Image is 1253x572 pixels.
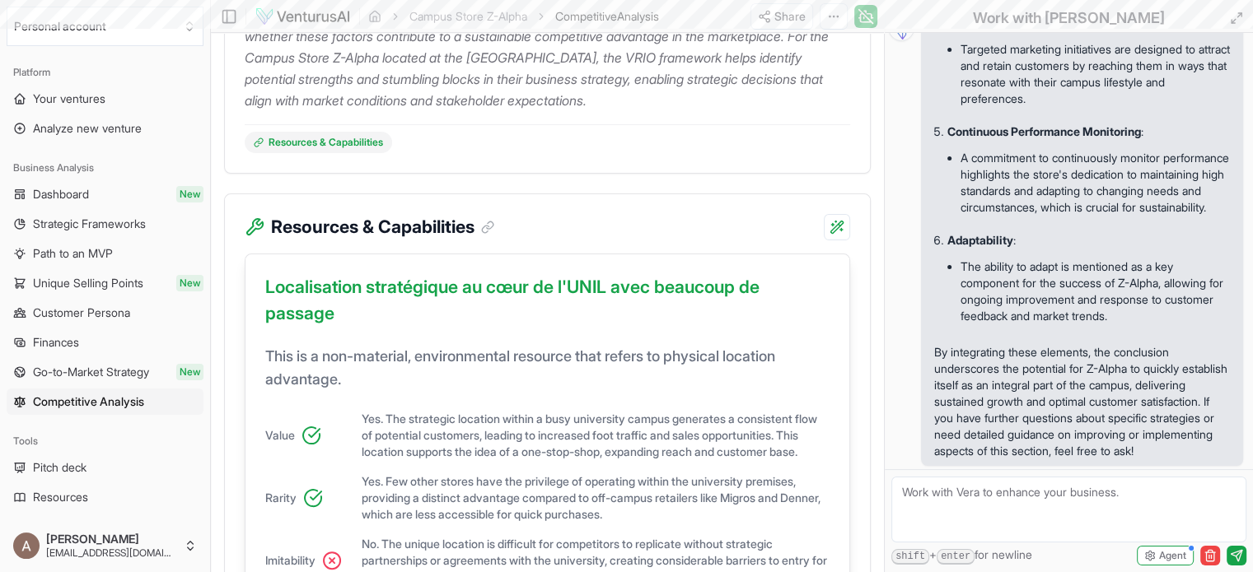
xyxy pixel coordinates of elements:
strong: Continuous Performance Monitoring [947,124,1141,138]
p: : [947,123,1230,140]
span: New [176,275,203,291]
a: Analyze new venture [7,115,203,142]
span: Rarity [265,490,297,506]
span: [PERSON_NAME] [46,532,177,546]
a: Finances [7,329,203,356]
span: Your ventures [33,91,105,107]
a: Resources & Capabilities [245,132,392,153]
span: Resources [33,489,88,505]
span: Customer Persona [33,305,130,321]
a: Path to an MVP [7,240,203,267]
span: Value [265,427,295,444]
h3: Resources & Capabilities [271,214,494,240]
span: Unique Selling Points [33,275,143,291]
h3: Localisation stratégique au cœur de l'UNIL avec beaucoup de passage [265,274,830,333]
span: New [176,364,203,380]
li: Targeted marketing initiatives are designed to attract and retain customers by reaching them in w... [961,38,1230,110]
span: Pitch deck [33,459,86,476]
span: Go-to-Market Strategy [33,364,149,380]
span: + for newline [891,546,1032,565]
li: A commitment to continuously monitor performance highlights the store's dedication to maintaining... [961,146,1230,219]
button: [PERSON_NAME][EMAIL_ADDRESS][DOMAIN_NAME] [7,526,203,565]
span: [EMAIL_ADDRESS][DOMAIN_NAME] [46,546,177,560]
p: By integrating these elements, the conclusion underscores the potential for Z-Alpha to quickly es... [934,344,1230,459]
a: Pitch deck [7,454,203,481]
div: Tools [7,428,203,454]
button: Agent [1137,546,1194,565]
a: Your ventures [7,86,203,112]
a: Unique Selling PointsNew [7,270,203,296]
span: Imitability [265,552,316,569]
a: Strategic Frameworks [7,211,203,237]
p: : [947,232,1230,249]
kbd: enter [937,549,975,565]
h4: This is a non-material, environmental resource that refers to physical location advantage. [265,345,830,404]
strong: Adaptability [947,233,1013,247]
span: Finances [33,334,79,351]
span: Analyze new venture [33,120,142,137]
div: Platform [7,59,203,86]
span: Dashboard [33,186,89,202]
a: Customer Persona [7,300,203,326]
span: Yes. The strategic location within a busy university campus generates a consistent flow of potent... [362,411,830,460]
span: Competitive Analysis [33,393,144,410]
img: ACg8ocKZ1UavvU68Bl4mjUgycgSzkcJADW09bqMTGr03IZrmbY0L2Nc=s96-c [13,532,40,559]
span: Yes. Few other stores have the privilege of operating within the university premises, providing a... [362,473,830,523]
span: Agent [1159,549,1186,562]
kbd: shift [891,549,929,565]
li: The ability to adapt is mentioned as a key component for the success of Z-Alpha, allowing for ong... [961,255,1230,328]
span: Path to an MVP [33,245,113,262]
a: Competitive Analysis [7,388,203,415]
span: New [176,186,203,202]
span: Strategic Frameworks [33,216,146,232]
a: Resources [7,484,203,510]
a: DashboardNew [7,181,203,207]
div: Business Analysis [7,155,203,181]
a: Go-to-Market StrategyNew [7,359,203,385]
